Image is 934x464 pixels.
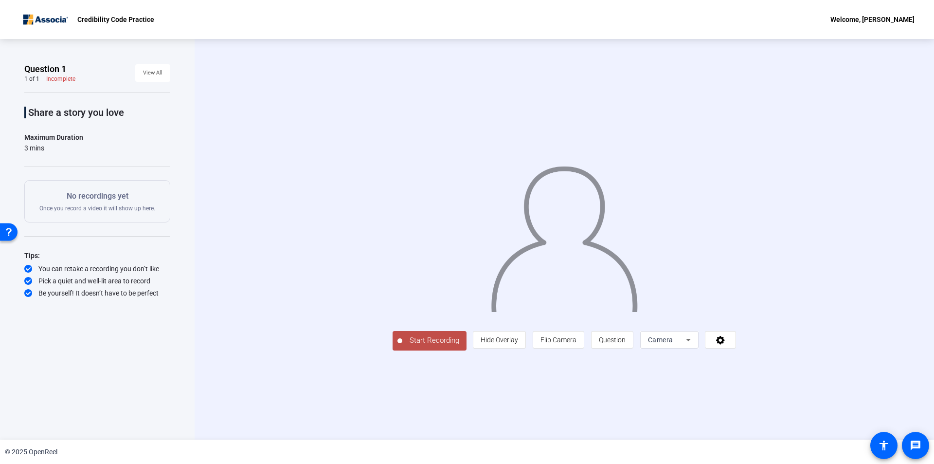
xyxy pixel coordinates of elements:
[143,66,162,80] span: View All
[402,335,467,346] span: Start Recording
[135,64,170,82] button: View All
[490,157,639,312] img: overlay
[24,250,170,261] div: Tips:
[24,75,39,83] div: 1 of 1
[24,288,170,298] div: Be yourself! It doesn’t have to be perfect
[39,190,155,212] div: Once you record a video it will show up here.
[591,331,633,349] button: Question
[19,10,72,29] img: OpenReel logo
[77,14,154,25] p: Credibility Code Practice
[910,440,921,451] mat-icon: message
[648,336,673,344] span: Camera
[24,63,66,75] span: Question 1
[830,14,915,25] div: Welcome, [PERSON_NAME]
[393,331,467,351] button: Start Recording
[28,107,170,118] p: Share a story you love
[540,336,576,344] span: Flip Camera
[878,440,890,451] mat-icon: accessibility
[39,190,155,202] p: No recordings yet
[599,336,626,344] span: Question
[473,331,526,349] button: Hide Overlay
[24,276,170,286] div: Pick a quiet and well-lit area to record
[24,143,83,153] div: 3 mins
[24,264,170,274] div: You can retake a recording you don’t like
[533,331,584,349] button: Flip Camera
[5,447,57,457] div: © 2025 OpenReel
[24,131,83,143] div: Maximum Duration
[46,75,75,83] div: Incomplete
[481,336,518,344] span: Hide Overlay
